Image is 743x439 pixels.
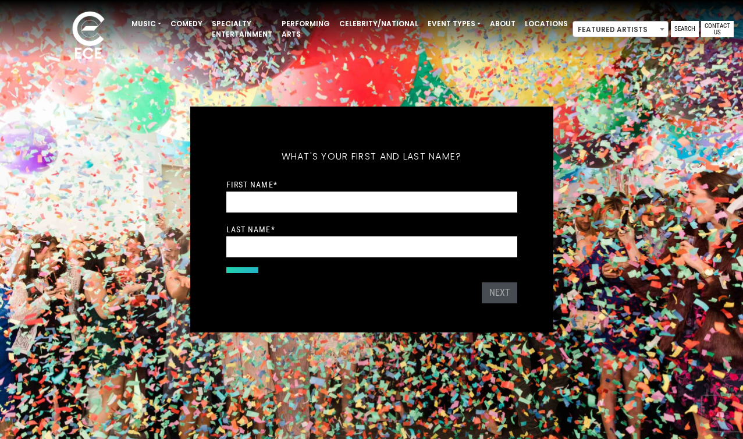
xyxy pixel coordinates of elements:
label: Last Name [226,224,275,235]
a: Locations [520,14,573,34]
a: Performing Arts [277,14,335,44]
a: Celebrity/National [335,14,423,34]
a: Contact Us [701,21,734,37]
label: First Name [226,179,278,190]
a: Specialty Entertainment [207,14,277,44]
a: Search [671,21,699,37]
a: Comedy [166,14,207,34]
a: Music [127,14,166,34]
img: ece_new_logo_whitev2-1.png [59,8,118,65]
span: Featured Artists [573,21,669,37]
span: Featured Artists [573,22,668,38]
h5: What's your first and last name? [226,136,517,178]
a: About [485,14,520,34]
a: Event Types [423,14,485,34]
